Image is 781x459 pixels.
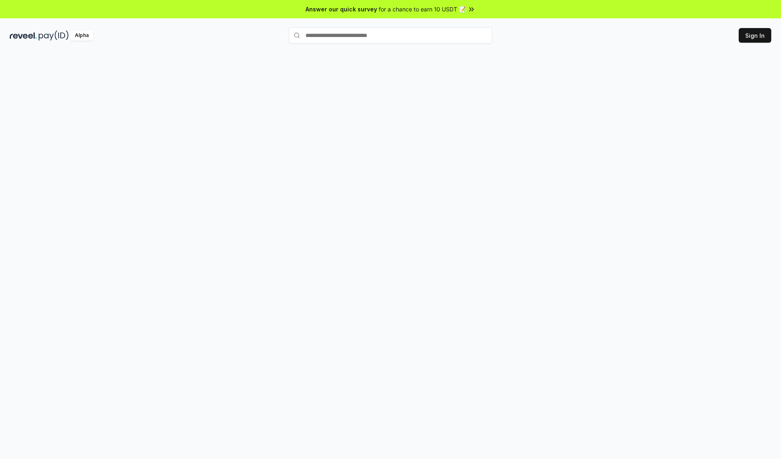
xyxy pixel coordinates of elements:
button: Sign In [739,28,771,43]
span: Answer our quick survey [305,5,377,13]
img: reveel_dark [10,30,37,41]
img: pay_id [39,30,69,41]
span: for a chance to earn 10 USDT 📝 [379,5,466,13]
div: Alpha [70,30,93,41]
